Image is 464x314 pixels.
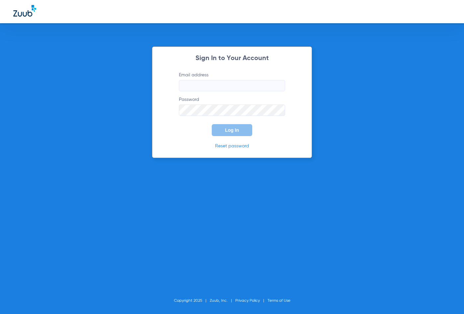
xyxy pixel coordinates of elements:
[431,282,464,314] iframe: Chat Widget
[13,5,36,17] img: Zuub Logo
[174,297,210,304] li: Copyright 2025
[268,299,290,303] a: Terms of Use
[215,144,249,148] a: Reset password
[225,127,239,133] span: Log In
[212,124,252,136] button: Log In
[179,72,285,91] label: Email address
[179,96,285,116] label: Password
[235,299,260,303] a: Privacy Policy
[210,297,235,304] li: Zuub, Inc.
[169,55,295,62] h2: Sign In to Your Account
[179,105,285,116] input: Password
[179,80,285,91] input: Email address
